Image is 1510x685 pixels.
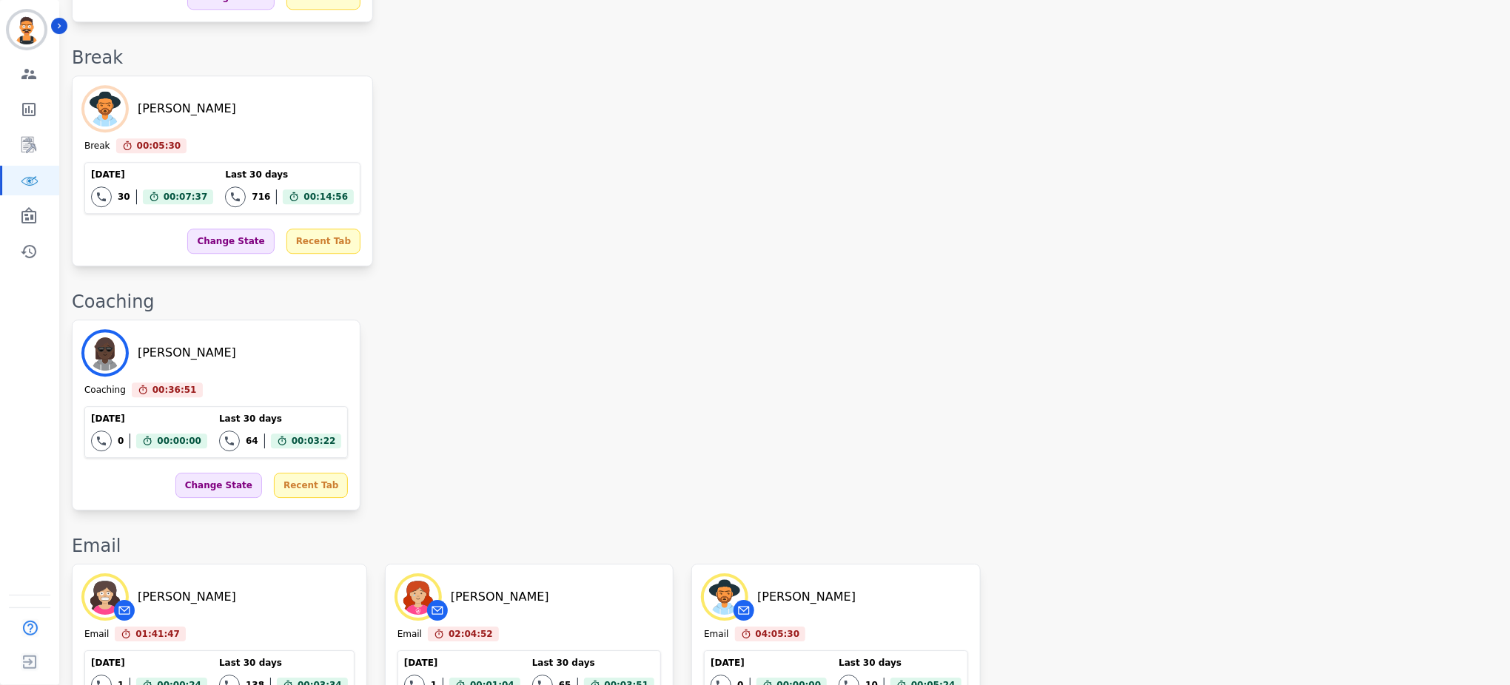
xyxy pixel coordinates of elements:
[138,100,236,118] div: [PERSON_NAME]
[137,138,181,153] span: 00:05:30
[72,290,1495,314] div: Coaching
[9,12,44,47] img: Bordered avatar
[118,191,130,203] div: 30
[219,413,341,425] div: Last 30 days
[274,473,348,498] div: Recent Tab
[252,191,270,203] div: 716
[84,88,126,129] img: Avatar
[225,169,354,180] div: Last 30 days
[839,657,961,669] div: Last 30 days
[397,576,439,618] img: Avatar
[757,588,856,606] div: [PERSON_NAME]
[704,576,745,618] img: Avatar
[303,189,348,204] span: 00:14:56
[532,657,654,669] div: Last 30 days
[118,435,124,447] div: 0
[72,46,1495,70] div: Break
[164,189,208,204] span: 00:07:37
[157,433,201,448] span: 00:00:00
[451,588,549,606] div: [PERSON_NAME]
[91,413,207,425] div: [DATE]
[704,628,728,641] div: Email
[187,229,274,254] div: Change State
[756,627,800,641] span: 04:05:30
[175,473,262,498] div: Change State
[84,628,109,641] div: Email
[711,657,827,669] div: [DATE]
[91,657,207,669] div: [DATE]
[219,657,348,669] div: Last 30 days
[246,435,258,447] div: 64
[138,588,236,606] div: [PERSON_NAME]
[138,344,236,362] div: [PERSON_NAME]
[135,627,180,641] span: 01:41:47
[292,433,336,448] span: 00:03:22
[72,534,1495,558] div: Email
[286,229,360,254] div: Recent Tab
[449,627,493,641] span: 02:04:52
[152,382,197,397] span: 00:36:51
[84,576,126,618] img: Avatar
[84,140,110,153] div: Break
[404,657,520,669] div: [DATE]
[84,384,126,397] div: Coaching
[397,628,422,641] div: Email
[84,332,126,374] img: Avatar
[91,169,213,180] div: [DATE]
